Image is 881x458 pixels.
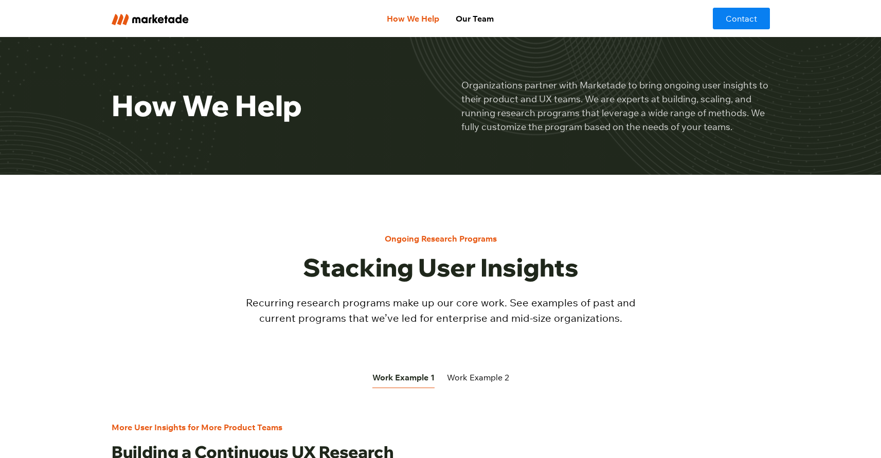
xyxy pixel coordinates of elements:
[112,88,420,123] h1: How We Help
[379,8,447,29] a: How We Help
[243,253,638,283] h2: Stacking User Insights
[385,232,497,245] div: Ongoing Research Programs
[112,12,249,25] a: home
[461,78,770,134] p: Organizations partner with Marketade to bring ongoing user insights to their product and UX teams...
[447,8,502,29] a: Our Team
[112,421,282,433] div: More User Insights for More Product Teams
[447,371,509,383] div: Work Example 2
[713,8,770,29] a: Contact
[372,371,435,383] div: Work Example 1
[243,295,638,326] p: Recurring research programs make up our core work. See examples of past and current programs that...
